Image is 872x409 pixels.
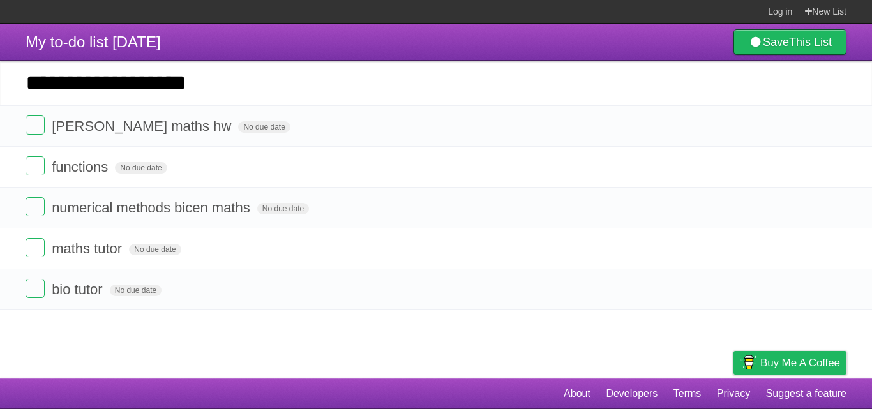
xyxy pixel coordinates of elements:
[766,382,846,406] a: Suggest a feature
[26,33,161,50] span: My to-do list [DATE]
[110,285,162,296] span: No due date
[238,121,290,133] span: No due date
[740,352,757,373] img: Buy me a coffee
[26,238,45,257] label: Done
[733,29,846,55] a: SaveThis List
[52,159,111,175] span: functions
[257,203,309,214] span: No due date
[26,197,45,216] label: Done
[26,279,45,298] label: Done
[760,352,840,374] span: Buy me a coffee
[129,244,181,255] span: No due date
[717,382,750,406] a: Privacy
[733,351,846,375] a: Buy me a coffee
[52,118,234,134] span: [PERSON_NAME] maths hw
[606,382,658,406] a: Developers
[115,162,167,174] span: No due date
[26,115,45,135] label: Done
[564,382,590,406] a: About
[52,241,125,257] span: maths tutor
[673,382,702,406] a: Terms
[52,281,106,297] span: bio tutor
[52,200,253,216] span: numerical methods bicen maths
[789,36,832,48] b: This List
[26,156,45,175] label: Done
